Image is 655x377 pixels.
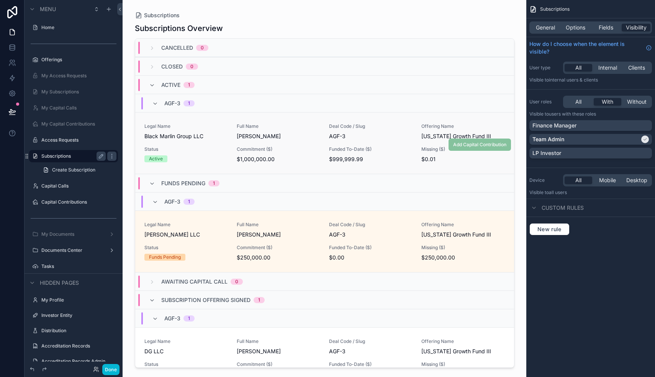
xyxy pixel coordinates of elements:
div: 0 [190,64,193,70]
span: Deal Code / Slug [329,222,412,228]
label: My Access Requests [41,73,116,79]
span: DG LLC [144,348,228,355]
span: AGF-3 [164,100,180,107]
p: Visible to [529,189,652,196]
div: 1 [258,297,260,303]
span: $1,000,000.00 [237,155,320,163]
span: [PERSON_NAME] [237,231,320,238]
span: Awaiting Capital Call [161,278,228,286]
p: Finance Manager [532,122,576,129]
span: Funded To-Date ($) [329,245,412,251]
div: 1 [188,199,190,205]
label: Documents Center [41,247,106,253]
span: Users with these roles [549,111,596,117]
label: Tasks [41,263,116,269]
span: Custom rules [542,204,584,212]
span: Legal Name [144,123,228,129]
span: Offering Name [421,338,504,344]
span: Commitment ($) [237,245,320,251]
span: Subscription Offering Signed [161,296,251,304]
div: Funds Pending [149,254,181,261]
span: Menu [40,5,56,13]
span: Legal Name [144,222,228,228]
span: Missing ($) [421,361,504,367]
span: Create Subscription [52,167,95,173]
label: Device [529,177,560,183]
label: User roles [529,99,560,105]
span: AGF-3 [329,348,412,355]
span: Internal [598,64,617,72]
span: Funded To-Date ($) [329,361,412,367]
span: $0.00 [329,254,412,261]
label: My Profile [41,297,116,303]
label: Capital Contributions [41,199,116,205]
span: Status [144,361,228,367]
span: Missing ($) [421,245,504,251]
div: 1 [188,82,190,88]
span: Clients [628,64,645,72]
label: Capital Calls [41,183,116,189]
div: 1 [188,100,190,106]
span: AGF-3 [329,231,412,238]
a: Legal Name[PERSON_NAME] LLCFull Name[PERSON_NAME]Deal Code / SlugAGF-3Offering Name[US_STATE] Gro... [135,211,514,272]
span: AGF-3 [329,132,412,140]
span: Subscriptions [144,11,180,19]
span: Subscriptions [540,6,570,12]
p: Visible to [529,111,652,117]
span: $250,000.00 [421,254,504,261]
label: My Capital Contributions [41,121,116,127]
div: 1 [213,180,215,186]
span: [PERSON_NAME] LLC [144,231,228,238]
button: New rule [529,223,570,235]
span: All [575,64,581,72]
label: Home [41,24,116,31]
span: Commitment ($) [237,146,320,152]
span: [PERSON_NAME] [237,132,320,140]
span: Funded To-Date ($) [329,146,412,152]
p: Visible to [529,77,652,83]
span: Without [627,98,647,106]
span: Full Name [237,222,320,228]
div: 1 [188,315,190,322]
span: Full Name [237,338,320,344]
div: 0 [201,45,204,51]
label: Accreditation Records Admin [41,358,116,364]
span: Internal users & clients [549,77,598,83]
span: Status [144,245,228,251]
a: My Documents [41,231,106,237]
span: All [575,176,581,184]
label: Accreditation Records [41,343,116,349]
span: Desktop [626,176,647,184]
label: Access Requests [41,137,116,143]
span: all users [549,189,567,195]
label: Investor Entity [41,312,116,318]
span: Status [144,146,228,152]
label: My Subscriptions [41,89,116,95]
span: $999,999.99 [329,155,412,163]
span: How do I choose when the element is visible? [529,40,643,55]
span: Commitment ($) [237,361,320,367]
label: Offerings [41,57,116,63]
span: Hidden pages [40,279,79,287]
span: Fields [599,24,613,31]
span: Funds Pending [161,180,205,187]
span: Offering Name [421,123,504,129]
span: Options [566,24,585,31]
a: My Capital Calls [41,105,116,111]
span: Black Marlin Group LLC [144,132,228,140]
label: Subscriptions [41,153,103,159]
p: Team Admin [532,135,564,143]
a: Subscriptions [135,11,180,19]
a: How do I choose when the element is visible? [529,40,652,55]
span: Deal Code / Slug [329,123,412,129]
